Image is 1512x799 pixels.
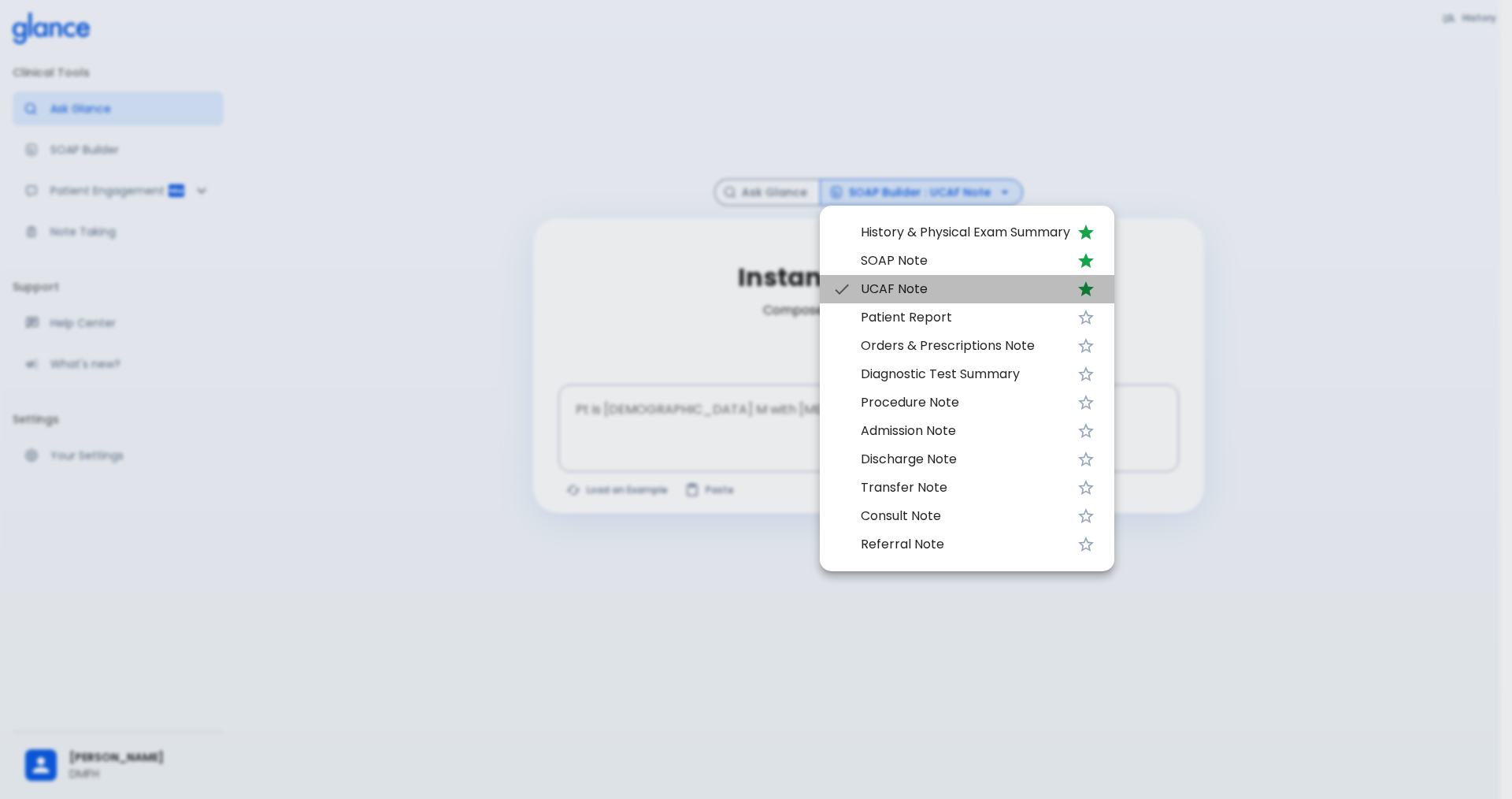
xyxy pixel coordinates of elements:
[1070,273,1102,305] button: Unfavorite
[861,393,1070,412] span: Procedure Note
[1070,302,1102,333] button: Favorite
[861,478,1070,497] span: Transfer Note
[1070,330,1102,362] button: Favorite
[861,336,1070,355] span: Orders & Prescriptions Note
[861,308,1070,327] span: Patient Report
[1070,472,1102,504] button: Favorite
[861,535,1070,554] span: Referral Note
[1070,529,1102,560] button: Favorite
[861,365,1070,384] span: Diagnostic Test Summary
[861,450,1070,469] span: Discharge Note
[861,251,1070,270] span: SOAP Note
[1070,444,1102,475] button: Favorite
[1070,415,1102,447] button: Favorite
[1070,387,1102,418] button: Favorite
[861,422,1070,440] span: Admission Note
[1070,500,1102,532] button: Favorite
[1070,245,1102,277] button: Unfavorite
[1070,359,1102,390] button: Favorite
[861,280,1070,299] span: UCAF Note
[861,507,1070,526] span: Consult Note
[861,223,1070,242] span: History & Physical Exam Summary
[1070,217,1102,248] button: Unfavorite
